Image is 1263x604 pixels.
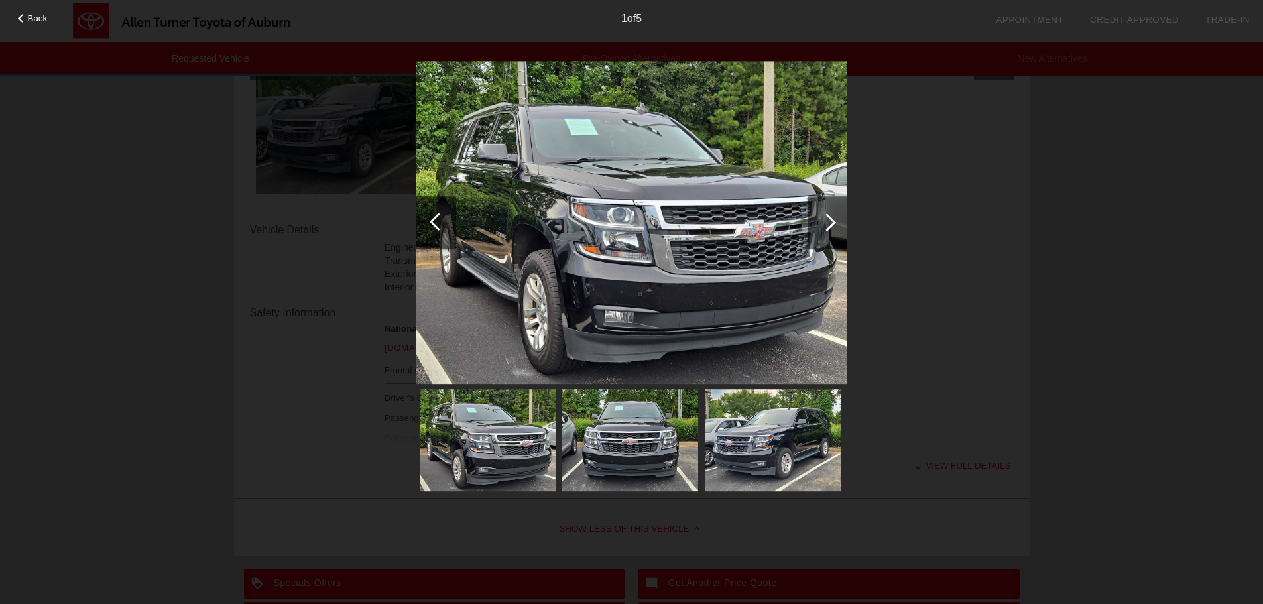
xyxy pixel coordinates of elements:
img: d134b1ec4c69c37874704d64caca372e.jpg [416,61,847,385]
span: 1 [621,13,627,24]
a: Appointment [996,15,1063,25]
span: 5 [636,13,642,24]
a: Credit Approved [1090,15,1179,25]
img: ab712c6db5138ebaa77d545c3bbdaf53.jpg [705,389,841,491]
a: Trade-In [1205,15,1250,25]
span: Back [28,13,48,23]
img: eed26df132a9e94c8096d927f0295b09.jpg [562,389,698,491]
img: d134b1ec4c69c37874704d64caca372e.jpg [420,389,556,491]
